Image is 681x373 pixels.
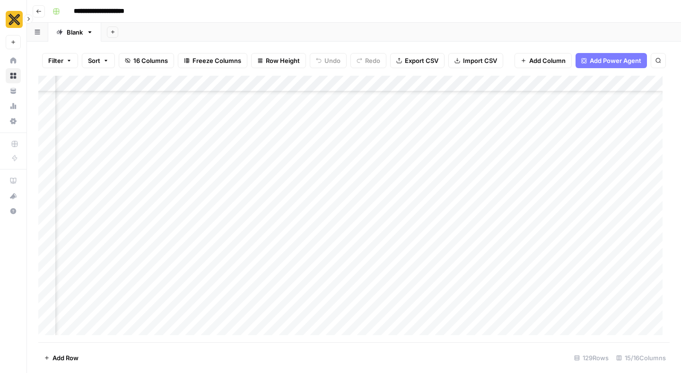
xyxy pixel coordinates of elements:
a: Browse [6,68,21,83]
a: Settings [6,114,21,129]
span: Row Height [266,56,300,65]
img: CookUnity Logo [6,11,23,28]
div: What's new? [6,189,20,203]
span: Export CSV [405,56,438,65]
button: Add Row [38,350,84,365]
button: Export CSV [390,53,445,68]
span: Undo [324,56,340,65]
div: 15/16 Columns [612,350,670,365]
span: Add Column [529,56,566,65]
span: Import CSV [463,56,497,65]
button: Import CSV [448,53,503,68]
div: 129 Rows [570,350,612,365]
button: Filter [42,53,78,68]
a: Blank [48,23,101,42]
span: Freeze Columns [192,56,241,65]
button: 16 Columns [119,53,174,68]
button: Sort [82,53,115,68]
button: Workspace: CookUnity [6,8,21,31]
span: Filter [48,56,63,65]
a: Home [6,53,21,68]
a: AirOps Academy [6,173,21,188]
button: Help + Support [6,204,21,219]
button: Redo [350,53,386,68]
a: Usage [6,98,21,114]
button: Add Column [515,53,572,68]
span: Add Row [52,353,79,363]
button: Add Power Agent [576,53,647,68]
button: What's new? [6,188,21,204]
span: Sort [88,56,100,65]
div: Blank [67,27,83,37]
a: Your Data [6,83,21,98]
button: Undo [310,53,347,68]
span: Redo [365,56,380,65]
button: Freeze Columns [178,53,247,68]
span: 16 Columns [133,56,168,65]
button: Row Height [251,53,306,68]
span: Add Power Agent [590,56,641,65]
